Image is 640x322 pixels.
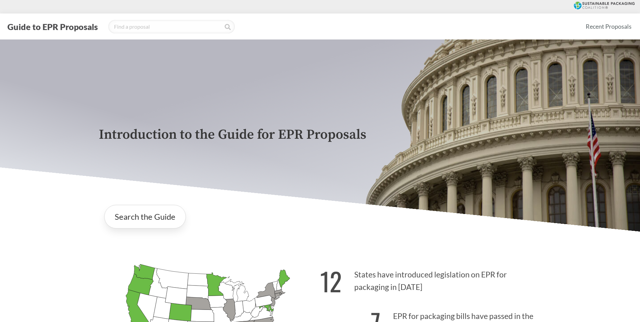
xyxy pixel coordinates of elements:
[320,262,342,300] strong: 12
[108,20,235,33] input: Find a proposal
[104,205,186,229] a: Search the Guide
[320,258,541,300] p: States have introduced legislation on EPR for packaging in [DATE]
[583,19,635,34] a: Recent Proposals
[99,127,541,142] p: Introduction to the Guide for EPR Proposals
[5,21,100,32] button: Guide to EPR Proposals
